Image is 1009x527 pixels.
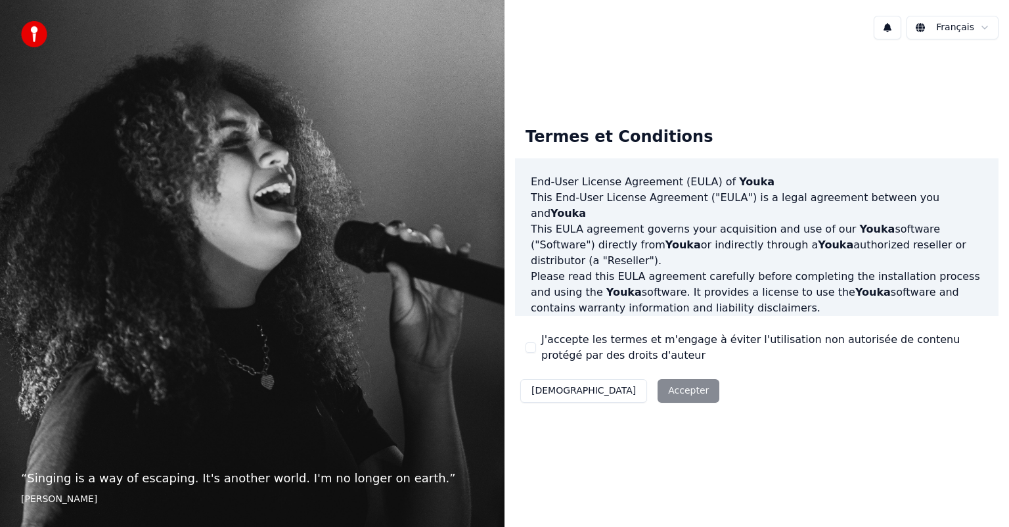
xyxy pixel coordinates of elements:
[818,239,853,251] span: Youka
[531,221,983,269] p: This EULA agreement governs your acquisition and use of our software ("Software") directly from o...
[739,175,774,188] span: Youka
[541,332,988,363] label: J'accepte les termes et m'engage à éviter l'utilisation non autorisée de contenu protégé par des ...
[531,269,983,316] p: Please read this EULA agreement carefully before completing the installation process and using th...
[21,469,483,488] p: “ Singing is a way of escaping. It's another world. I'm no longer on earth. ”
[21,493,483,506] footer: [PERSON_NAME]
[531,316,983,379] p: If you register for a free trial of the software, this EULA agreement will also govern that trial...
[21,21,47,47] img: youka
[520,379,647,403] button: [DEMOGRAPHIC_DATA]
[855,286,891,298] span: Youka
[665,239,701,251] span: Youka
[531,174,983,190] h3: End-User License Agreement (EULA) of
[859,223,895,235] span: Youka
[606,286,642,298] span: Youka
[515,116,723,158] div: Termes et Conditions
[550,207,586,219] span: Youka
[531,190,983,221] p: This End-User License Agreement ("EULA") is a legal agreement between you and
